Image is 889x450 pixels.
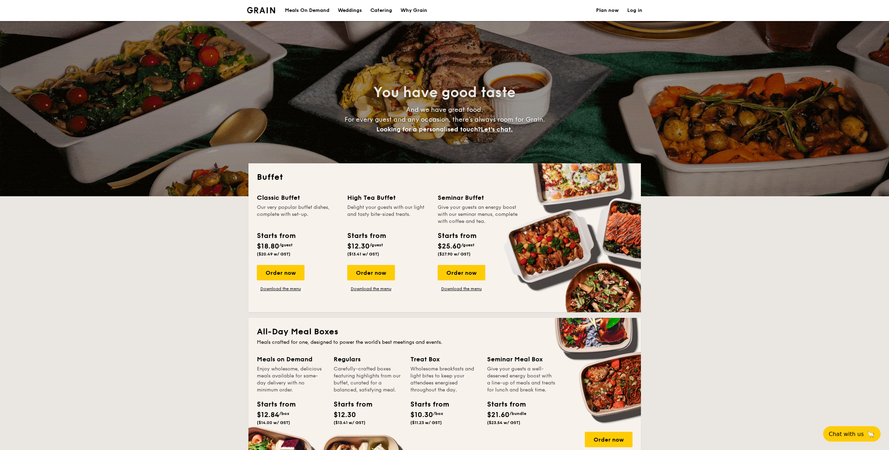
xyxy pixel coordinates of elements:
[410,420,442,425] span: ($11.23 w/ GST)
[438,286,485,292] a: Download the menu
[257,411,279,419] span: $12.84
[438,242,461,251] span: $25.60
[438,231,476,241] div: Starts from
[257,399,288,410] div: Starts from
[247,7,275,13] img: Grain
[347,265,395,280] div: Order now
[410,366,479,394] div: Wholesome breakfasts and light bites to keep your attendees energised throughout the day.
[433,411,443,416] span: /box
[410,354,479,364] div: Treat Box
[829,431,864,437] span: Chat with us
[461,243,474,247] span: /guest
[279,411,289,416] span: /box
[334,411,356,419] span: $12.30
[487,399,519,410] div: Starts from
[438,193,520,203] div: Seminar Buffet
[481,125,513,133] span: Let's chat.
[347,252,379,257] span: ($13.41 w/ GST)
[347,242,370,251] span: $12.30
[334,399,365,410] div: Starts from
[257,420,290,425] span: ($14.00 w/ GST)
[257,339,632,346] div: Meals crafted for one, designed to power the world's best meetings and events.
[347,231,385,241] div: Starts from
[257,265,305,280] div: Order now
[438,252,471,257] span: ($27.90 w/ GST)
[334,420,365,425] span: ($13.41 w/ GST)
[257,286,305,292] a: Download the menu
[257,366,325,394] div: Enjoy wholesome, delicious meals available for same-day delivery with no minimum order.
[410,411,433,419] span: $10.30
[347,204,429,225] div: Delight your guests with our light and tasty bite-sized treats.
[370,243,383,247] span: /guest
[257,172,632,183] h2: Buffet
[347,286,395,292] a: Download the menu
[438,204,520,225] div: Give your guests an energy boost with our seminar menus, complete with coffee and tea.
[487,420,520,425] span: ($23.54 w/ GST)
[257,231,295,241] div: Starts from
[257,242,279,251] span: $18.80
[410,399,442,410] div: Starts from
[347,193,429,203] div: High Tea Buffet
[510,411,526,416] span: /bundle
[585,432,632,447] div: Order now
[487,354,555,364] div: Seminar Meal Box
[279,243,293,247] span: /guest
[257,252,290,257] span: ($20.49 w/ GST)
[438,265,485,280] div: Order now
[257,204,339,225] div: Our very popular buffet dishes, complete with set-up.
[257,193,339,203] div: Classic Buffet
[257,354,325,364] div: Meals on Demand
[823,426,881,442] button: Chat with us🦙
[334,366,402,394] div: Carefully-crafted boxes featuring highlights from our buffet, curated for a balanced, satisfying ...
[487,411,510,419] span: $21.60
[334,354,402,364] div: Regulars
[257,326,632,337] h2: All-Day Meal Boxes
[487,366,555,394] div: Give your guests a well-deserved energy boost with a line-up of meals and treats for lunch and br...
[247,7,275,13] a: Logotype
[867,430,875,438] span: 🦙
